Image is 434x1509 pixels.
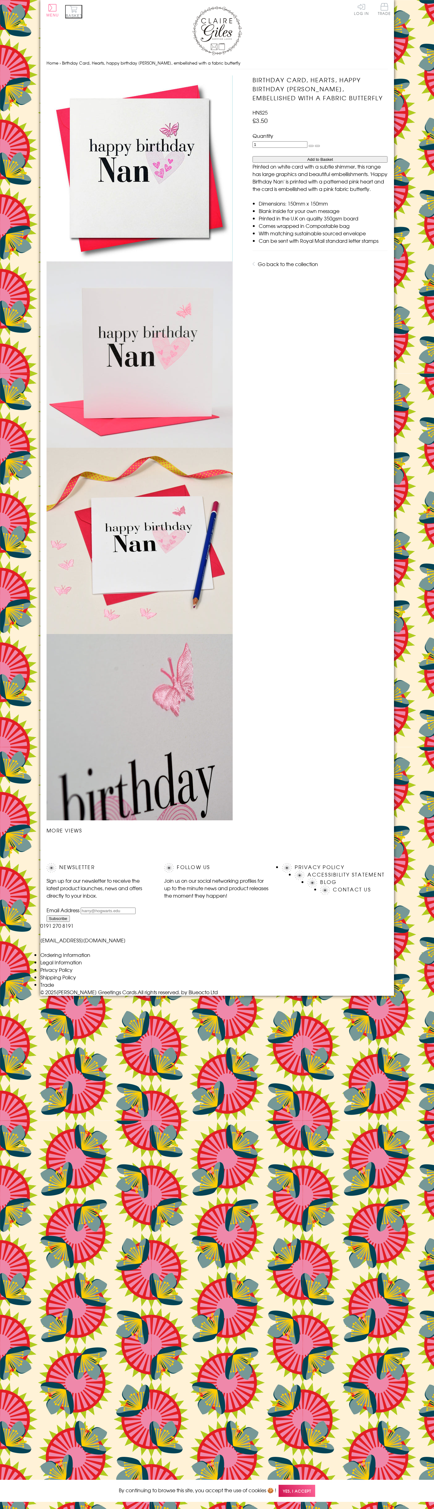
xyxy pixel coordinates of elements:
input: Subscribe [47,915,70,922]
a: Privacy Policy [295,863,344,871]
img: Birthday Card, Hearts, happy birthday Nan, embellished with a fabric butterfly [47,634,233,820]
a: Trade [378,3,391,16]
span: HNS25 [253,109,268,116]
h2: Newsletter [47,863,152,872]
p: Join us on our social networking profiles for up to the minute news and product releases the mome... [164,877,270,899]
label: Quantity [253,132,273,139]
span: £3.50 [253,116,268,125]
img: Birthday Card, Hearts, happy birthday Nan, embellished with a fabric butterfly [47,448,233,634]
h3: More views [47,827,240,834]
a: Accessibility Statement [307,871,385,878]
span: Trade [378,3,391,15]
img: Birthday Card, Hearts, happy birthday Nan, embellished with a fabric butterfly [47,75,233,261]
a: Legal Information [40,958,82,966]
a: Go back to the collection [258,260,318,268]
span: All rights reserved. [138,988,180,996]
a: [EMAIL_ADDRESS][DOMAIN_NAME] [40,936,126,944]
li: Dimensions: 150mm x 150mm [259,200,387,207]
button: Add to Basket [253,156,387,163]
a: Log In [354,3,369,15]
a: Blog [320,878,337,886]
span: › [60,60,61,66]
span: Birthday Card, Hearts, happy birthday [PERSON_NAME], embellished with a fabric butterfly [62,60,240,66]
li: Comes wrapped in Compostable bag [259,222,387,229]
li: With matching sustainable sourced envelope [259,229,387,237]
span: Add to Basket [307,157,333,162]
input: harry@hogwarts.edu [81,908,136,914]
span: Menu [47,13,59,17]
p: Sign up for our newsletter to receive the latest product launches, news and offers directly to yo... [47,877,152,899]
li: Printed in the U.K on quality 350gsm board [259,215,387,222]
a: Trade [40,981,54,988]
img: Claire Giles Greetings Cards [192,6,242,55]
h2: Follow Us [164,863,270,872]
button: Basket [65,5,82,18]
li: Blank inside for your own message [259,207,387,215]
a: Privacy Policy [40,966,73,973]
a: Contact Us [333,886,371,893]
a: 0191 270 8191 [40,922,74,929]
button: Menu [47,4,59,17]
a: [PERSON_NAME] Greetings Cards [56,988,136,996]
img: Birthday Card, Hearts, happy birthday Nan, embellished with a fabric butterfly [47,261,233,448]
h1: Birthday Card, Hearts, happy birthday [PERSON_NAME], embellished with a fabric butterfly [253,75,387,102]
a: Home [47,60,58,66]
li: Can be sent with Royal Mail standard letter stamps [259,237,387,244]
label: Email Address [47,906,79,914]
a: Shipping Policy [40,973,76,981]
a: Ordering Information [40,951,90,958]
p: Printed on white card with a subtle shimmer, this range has large graphics and beautiful embellis... [253,163,387,193]
span: Yes, I accept [279,1485,315,1497]
nav: breadcrumbs [47,57,388,70]
p: © 2025 . [40,988,394,996]
a: by Blueocto Ltd [181,988,218,996]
